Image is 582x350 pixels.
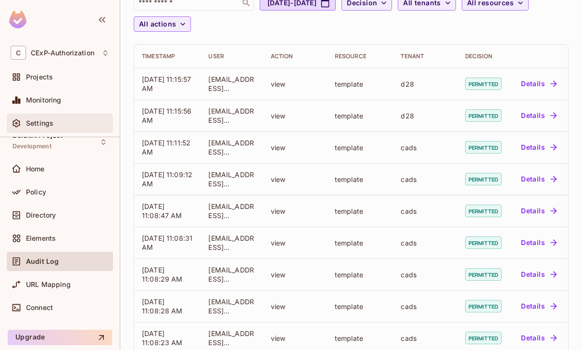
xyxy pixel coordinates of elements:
[271,302,319,311] div: view
[26,96,62,104] span: Monitoring
[465,109,502,122] span: permitted
[465,332,502,344] span: permitted
[142,329,183,347] span: [DATE] 11:08:23 AM
[208,265,255,284] div: [EMAIL_ADDRESS][DOMAIN_NAME]
[208,106,255,125] div: [EMAIL_ADDRESS][DOMAIN_NAME]
[271,238,319,247] div: view
[271,334,319,343] div: view
[517,108,560,123] button: Details
[335,111,386,120] div: template
[465,236,502,249] span: permitted
[335,238,386,247] div: template
[271,79,319,89] div: view
[13,143,51,150] span: Development
[8,330,112,345] button: Upgrade
[26,304,53,311] span: Connect
[142,107,191,124] span: [DATE] 11:15:56 AM
[271,143,319,152] div: view
[401,302,449,311] div: cads
[26,258,59,265] span: Audit Log
[517,140,560,155] button: Details
[335,52,386,60] div: Resource
[142,234,192,251] span: [DATE] 11:08:31 AM
[335,270,386,279] div: template
[142,139,190,156] span: [DATE] 11:11:52 AM
[335,143,386,152] div: template
[26,211,56,219] span: Directory
[142,298,183,315] span: [DATE] 11:08:28 AM
[271,207,319,216] div: view
[208,297,255,315] div: [EMAIL_ADDRESS][DOMAIN_NAME]
[517,267,560,282] button: Details
[465,268,502,281] span: permitted
[517,298,560,314] button: Details
[401,52,449,60] div: Tenant
[271,52,319,60] div: Action
[401,238,449,247] div: cads
[142,75,191,92] span: [DATE] 11:15:57 AM
[208,233,255,252] div: [EMAIL_ADDRESS][DOMAIN_NAME]
[517,203,560,219] button: Details
[26,119,53,127] span: Settings
[9,11,26,28] img: SReyMgAAAABJRU5ErkJggg==
[401,207,449,216] div: cads
[271,111,319,120] div: view
[335,334,386,343] div: template
[465,78,502,90] span: permitted
[401,143,449,152] div: cads
[208,329,255,347] div: [EMAIL_ADDRESS][DOMAIN_NAME]
[401,270,449,279] div: cads
[517,76,560,91] button: Details
[465,205,502,217] span: permitted
[401,334,449,343] div: cads
[517,235,560,250] button: Details
[335,175,386,184] div: template
[26,165,45,173] span: Home
[142,52,193,60] div: Timestamp
[26,234,56,242] span: Elements
[335,79,386,89] div: template
[142,266,183,283] span: [DATE] 11:08:29 AM
[26,188,46,196] span: Policy
[139,18,176,30] span: All actions
[208,52,255,60] div: User
[465,141,502,154] span: permitted
[208,202,255,220] div: [EMAIL_ADDRESS][DOMAIN_NAME]
[401,175,449,184] div: cads
[401,111,449,120] div: d28
[465,173,502,185] span: permitted
[271,270,319,279] div: view
[517,171,560,187] button: Details
[26,281,71,288] span: URL Mapping
[465,300,502,312] span: permitted
[11,46,26,60] span: C
[465,52,502,60] div: Decision
[142,170,192,188] span: [DATE] 11:09:12 AM
[26,73,53,81] span: Projects
[401,79,449,89] div: d28
[142,202,182,220] span: [DATE] 11:08:47 AM
[134,16,191,32] button: All actions
[335,207,386,216] div: template
[31,49,94,57] span: Workspace: CExP-Authorization
[208,75,255,93] div: [EMAIL_ADDRESS][DOMAIN_NAME]
[208,138,255,156] div: [EMAIL_ADDRESS][DOMAIN_NAME]
[208,170,255,188] div: [EMAIL_ADDRESS][DOMAIN_NAME]
[517,330,560,346] button: Details
[335,302,386,311] div: template
[271,175,319,184] div: view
